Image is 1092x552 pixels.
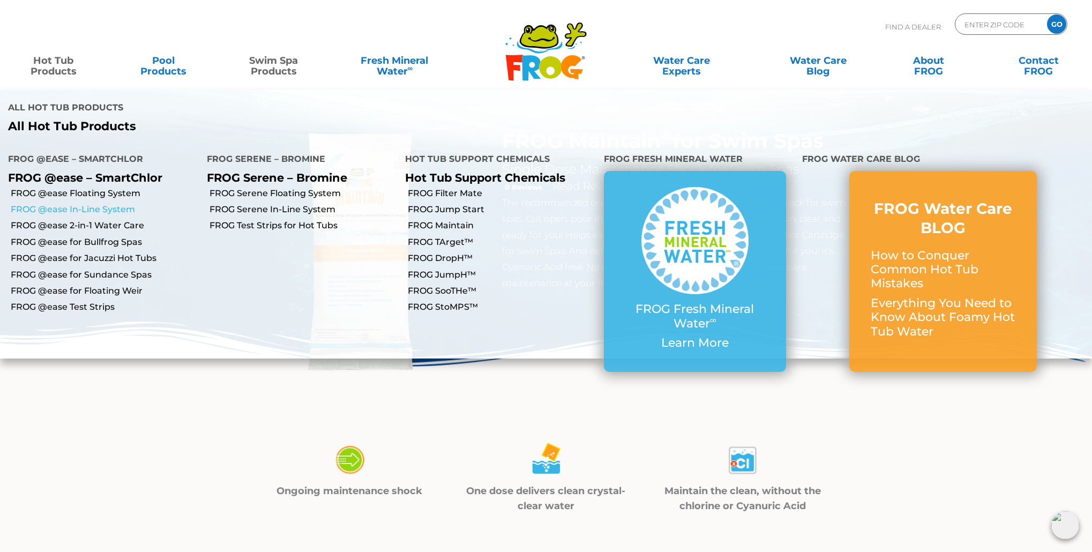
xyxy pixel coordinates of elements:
input: Zip Code Form [963,17,1036,32]
p: Learn More [625,336,765,350]
p: Find A Dealer [885,13,941,40]
h4: Hot Tub Support Chemicals [405,150,588,171]
a: FROG Filter Mate [408,188,596,199]
a: FROG @ease Floating System [11,188,199,199]
a: FROG Jump Start [408,204,596,215]
a: Water CareExperts [612,50,751,71]
a: Swim SpaProducts [231,50,317,71]
img: openIcon [1051,511,1079,539]
a: FROG StoMPS™ [408,301,596,313]
p: How to Conquer Common Hot Tub Mistakes [871,249,1015,291]
a: PoolProducts [121,50,207,71]
a: FROG @ease In-Line System [11,204,199,215]
h3: FROG Water Care BLOG [871,199,1015,238]
sup: ∞ [408,64,413,72]
p: FROG Serene – Bromine [207,171,390,184]
a: ContactFROG [996,50,1081,71]
a: FROG SooTHe™ [408,285,596,297]
h4: FROG Fresh Mineral Water [604,150,787,171]
p: FROG Fresh Mineral Water [625,302,765,331]
a: Fresh MineralWater∞ [341,50,448,71]
a: All Hot Tub Products [8,120,538,133]
h4: FROG @ease – SmartChlor [8,150,191,171]
a: FROG @ease for Jacuzzi Hot Tubs [11,252,199,264]
sup: ∞ [710,315,716,325]
a: Hot TubProducts [11,50,96,71]
a: FROG Fresh Mineral Water∞ Learn More [625,187,765,355]
a: Hot Tub Support Chemicals [405,171,565,184]
a: FROG @ease 2-in-1 Water Care [11,220,199,232]
a: FROG JumpH™ [408,269,596,281]
h4: FROG Water Care Blog [802,150,1084,171]
img: maintain_4-01 [331,441,368,479]
a: FROG TArget™ [408,236,596,248]
input: GO [1047,14,1066,34]
a: FROG @ease for Sundance Spas [11,269,199,281]
a: FROG DropH™ [408,252,596,264]
p: Ongoing maintenance shock [265,483,435,498]
p: One dose delivers clean crystal-clear water [461,483,631,513]
a: FROG @ease Test Strips [11,301,199,313]
h4: All Hot Tub Products [8,98,538,120]
a: FROG Serene In-Line System [210,204,398,215]
p: Everything You Need to Know About Foamy Hot Tub Water [871,296,1015,339]
a: Water CareBlog [775,50,861,71]
img: maintain_4-02 [527,441,565,479]
a: FROG Test Strips for Hot Tubs [210,220,398,232]
img: maintain_4-03 [724,441,761,479]
a: AboutFROG [886,50,971,71]
h4: FROG Serene – Bromine [207,150,390,171]
a: FROG @ease for Floating Weir [11,285,199,297]
p: Maintain the clean, without the chlorine or Cyanuric Acid [657,483,827,513]
p: FROG @ease – SmartChlor [8,171,191,184]
a: FROG Serene Floating System [210,188,398,199]
a: FROG Maintain [408,220,596,232]
a: FROG Water Care BLOG How to Conquer Common Hot Tub Mistakes Everything You Need to Know About Foa... [871,199,1015,344]
a: FROG @ease for Bullfrog Spas [11,236,199,248]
